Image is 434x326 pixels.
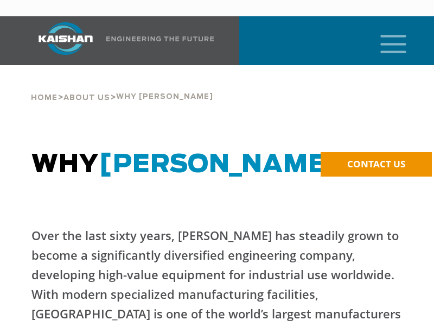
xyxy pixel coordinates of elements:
[63,95,110,102] span: About Us
[31,153,358,177] span: WHY
[106,36,214,41] img: Engineering the future
[376,32,394,50] a: mobile menu
[31,92,58,102] a: Home
[63,92,110,102] a: About Us
[25,16,214,65] a: Kaishan USA
[99,153,358,177] span: [PERSON_NAME]?
[31,65,213,106] div: > >
[31,95,58,102] span: Home
[116,93,213,101] span: Why [PERSON_NAME]
[321,152,432,177] a: CONTACT US
[347,158,405,170] span: CONTACT US
[25,22,106,55] img: kaishan logo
